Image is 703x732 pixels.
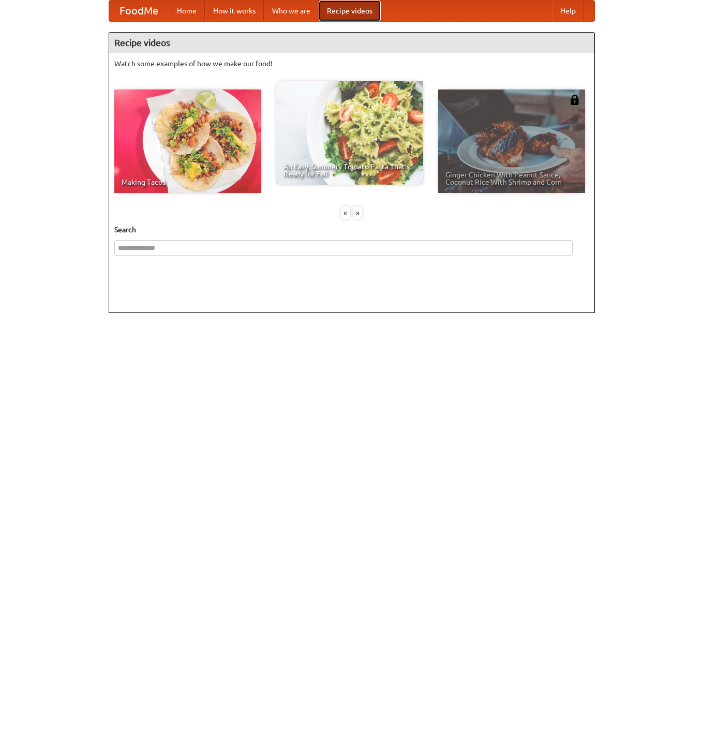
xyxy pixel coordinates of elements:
a: Help [552,1,584,21]
div: » [353,206,362,219]
h5: Search [114,225,589,235]
a: Who we are [264,1,319,21]
a: FoodMe [109,1,169,21]
a: Home [169,1,205,21]
div: « [341,206,350,219]
a: How it works [205,1,264,21]
img: 483408.png [570,95,580,105]
span: An Easy, Summery Tomato Pasta That's Ready for Fall [283,163,416,177]
span: Making Tacos [122,178,254,186]
a: An Easy, Summery Tomato Pasta That's Ready for Fall [276,81,423,185]
a: Making Tacos [114,89,261,193]
a: Recipe videos [319,1,381,21]
p: Watch some examples of how we make our food! [114,58,589,69]
h4: Recipe videos [109,33,594,53]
